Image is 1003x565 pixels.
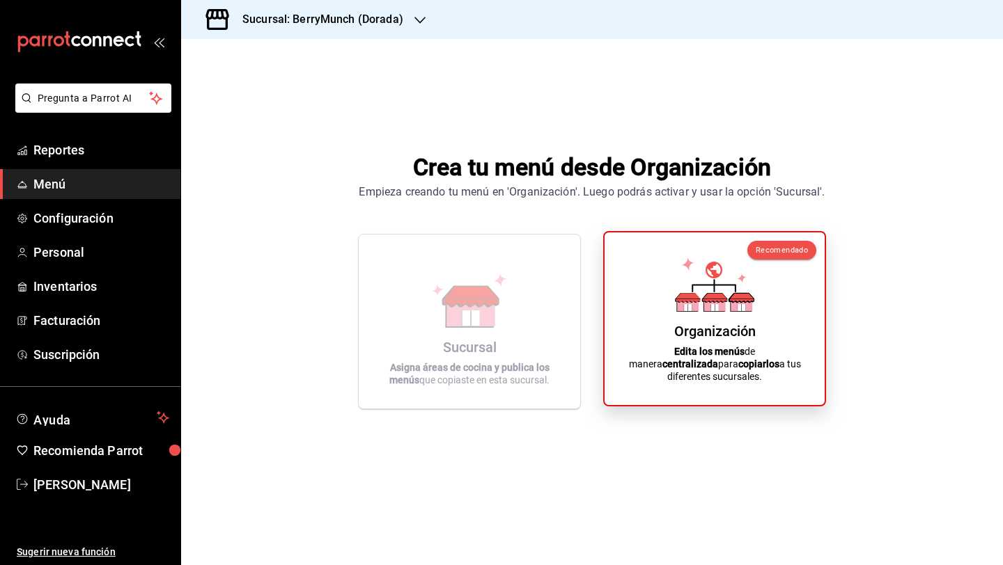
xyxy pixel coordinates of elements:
[674,323,756,340] div: Organización
[33,277,169,296] span: Inventarios
[33,345,169,364] span: Suscripción
[17,545,169,559] span: Sugerir nueva función
[33,475,169,494] span: [PERSON_NAME]
[10,101,171,116] a: Pregunta a Parrot AI
[38,91,150,106] span: Pregunta a Parrot AI
[15,83,171,113] button: Pregunta a Parrot AI
[33,141,169,159] span: Reportes
[443,339,497,356] div: Sucursal
[375,361,563,386] p: que copiaste en esta sucursal.
[662,358,718,369] strong: centralizada
[33,441,169,460] span: Recomienda Parrot
[33,209,169,228] span: Configuración
[756,246,808,255] span: Recomendado
[153,36,164,47] button: open_drawer_menu
[33,243,169,262] span: Personal
[674,346,745,357] strong: Edita los menús
[359,184,825,200] div: Empieza creando tu menú en 'Organización'. Luego podrás activar y usar la opción 'Sucursal'.
[738,358,779,369] strong: copiarlos
[33,311,169,330] span: Facturación
[359,150,825,184] h1: Crea tu menú desde Organización
[231,11,403,28] h3: Sucursal: BerryMunch (Dorada)
[33,175,169,193] span: Menú
[621,345,808,383] p: de manera para a tus diferentes sucursales.
[389,362,550,385] strong: Asigna áreas de cocina y publica los menús
[33,409,151,426] span: Ayuda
